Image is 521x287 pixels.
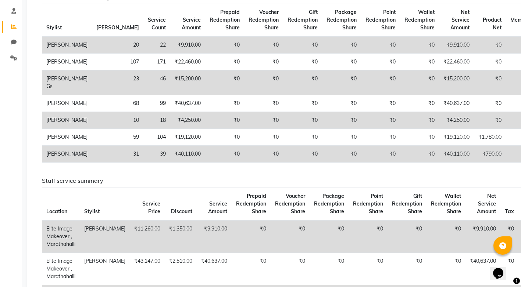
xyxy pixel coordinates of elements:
[322,95,361,112] td: ₹0
[283,129,322,146] td: ₹0
[232,220,271,253] td: ₹0
[244,129,283,146] td: ₹0
[288,9,318,31] span: Gift Redemption Share
[400,54,439,70] td: ₹0
[400,129,439,146] td: ₹0
[500,253,518,285] td: ₹0
[244,95,283,112] td: ₹0
[205,70,244,95] td: ₹0
[80,253,130,285] td: [PERSON_NAME]
[392,193,422,215] span: Gift Redemption Share
[143,146,170,163] td: 39
[322,129,361,146] td: ₹0
[205,36,244,54] td: ₹0
[283,146,322,163] td: ₹0
[42,129,92,146] td: [PERSON_NAME]
[427,220,465,253] td: ₹0
[42,220,80,253] td: Elite Image Makeover , Marathahalli
[474,129,506,146] td: ₹1,780.00
[322,146,361,163] td: ₹0
[400,36,439,54] td: ₹0
[275,193,305,215] span: Voucher Redemption Share
[474,54,506,70] td: ₹0
[483,17,502,31] span: Product Net
[400,70,439,95] td: ₹0
[165,220,197,253] td: ₹1,350.00
[322,112,361,129] td: ₹0
[474,36,506,54] td: ₹0
[143,95,170,112] td: 99
[271,220,310,253] td: ₹0
[439,36,474,54] td: ₹9,910.00
[46,24,62,31] span: Stylist
[283,54,322,70] td: ₹0
[353,193,383,215] span: Point Redemption Share
[143,70,170,95] td: 46
[143,129,170,146] td: 104
[170,70,205,95] td: ₹15,200.00
[361,70,400,95] td: ₹0
[283,95,322,112] td: ₹0
[170,95,205,112] td: ₹40,637.00
[205,146,244,163] td: ₹0
[314,193,344,215] span: Package Redemption Share
[400,95,439,112] td: ₹0
[439,70,474,95] td: ₹15,200.00
[205,112,244,129] td: ₹0
[130,220,165,253] td: ₹11,260.00
[439,129,474,146] td: ₹19,120.00
[182,17,201,31] span: Service Amount
[205,95,244,112] td: ₹0
[361,112,400,129] td: ₹0
[42,54,92,70] td: [PERSON_NAME]
[84,208,100,215] span: Stylist
[46,208,67,215] span: Location
[42,70,92,95] td: [PERSON_NAME] Gs
[283,70,322,95] td: ₹0
[244,70,283,95] td: ₹0
[210,9,240,31] span: Prepaid Redemption Share
[170,54,205,70] td: ₹22,460.00
[322,70,361,95] td: ₹0
[465,253,500,285] td: ₹40,637.00
[208,200,227,215] span: Service Amount
[92,112,143,129] td: 10
[450,9,470,31] span: Net Service Amount
[400,146,439,163] td: ₹0
[232,253,271,285] td: ₹0
[171,208,192,215] span: Discount
[326,9,357,31] span: Package Redemption Share
[92,95,143,112] td: 68
[474,70,506,95] td: ₹0
[92,146,143,163] td: 31
[170,112,205,129] td: ₹4,250.00
[365,9,396,31] span: Point Redemption Share
[170,146,205,163] td: ₹40,110.00
[148,17,166,31] span: Service Count
[361,36,400,54] td: ₹0
[130,253,165,285] td: ₹43,147.00
[490,258,514,280] iframe: chat widget
[477,193,496,215] span: Net Service Amount
[310,253,349,285] td: ₹0
[310,220,349,253] td: ₹0
[42,112,92,129] td: [PERSON_NAME]
[361,146,400,163] td: ₹0
[361,54,400,70] td: ₹0
[388,253,427,285] td: ₹0
[244,112,283,129] td: ₹0
[474,146,506,163] td: ₹790.00
[500,220,518,253] td: ₹0
[322,36,361,54] td: ₹0
[283,36,322,54] td: ₹0
[92,70,143,95] td: 23
[439,146,474,163] td: ₹40,110.00
[142,200,160,215] span: Service Price
[283,112,322,129] td: ₹0
[271,253,310,285] td: ₹0
[42,253,80,285] td: Elite Image Makeover , Marathahalli
[427,253,465,285] td: ₹0
[361,129,400,146] td: ₹0
[361,95,400,112] td: ₹0
[236,193,266,215] span: Prepaid Redemption Share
